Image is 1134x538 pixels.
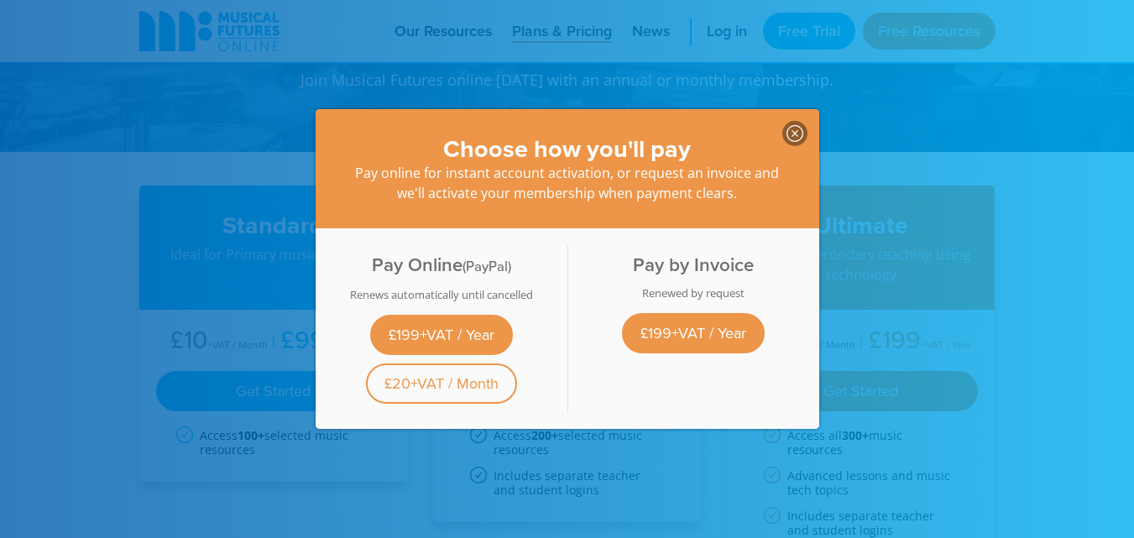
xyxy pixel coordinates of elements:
[370,315,513,355] a: £199+VAT / Year
[462,256,511,276] span: (PayPal)
[577,286,809,300] div: Renewed by request
[349,163,786,203] p: Pay online for instant account activation, or request an invoice and we'll activate your membersh...
[622,313,765,353] a: £199+VAT / Year
[366,363,517,404] a: £20+VAT / Month
[349,134,786,164] h3: Choose how you'll pay
[326,288,557,301] div: Renews automatically until cancelled
[577,253,809,276] h4: Pay by Invoice
[326,253,557,278] h4: Pay Online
